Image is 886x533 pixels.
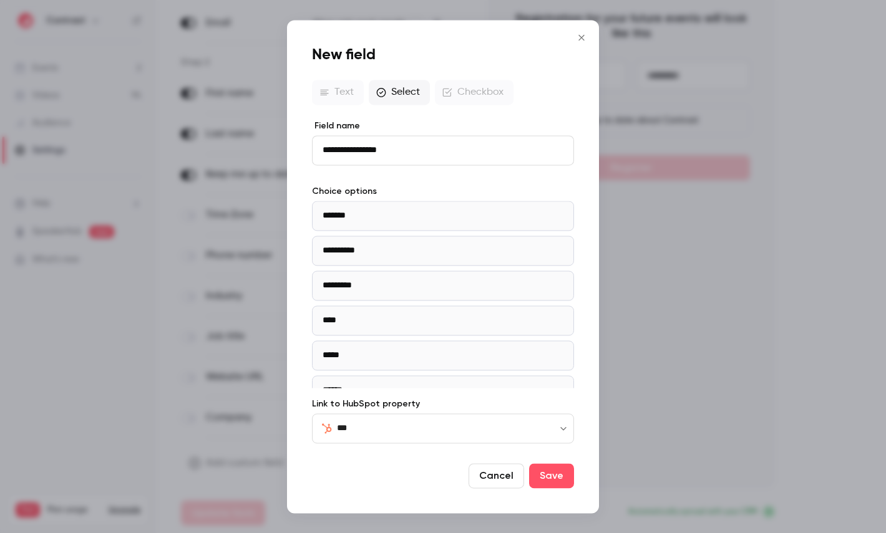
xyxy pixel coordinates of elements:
[312,398,574,410] label: Link to HubSpot property
[557,422,570,435] button: Open
[312,45,574,65] h1: New field
[469,463,524,488] button: Cancel
[529,463,574,488] button: Save
[569,25,594,50] button: Close
[312,185,574,198] label: Choice options
[312,120,574,132] label: Field name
